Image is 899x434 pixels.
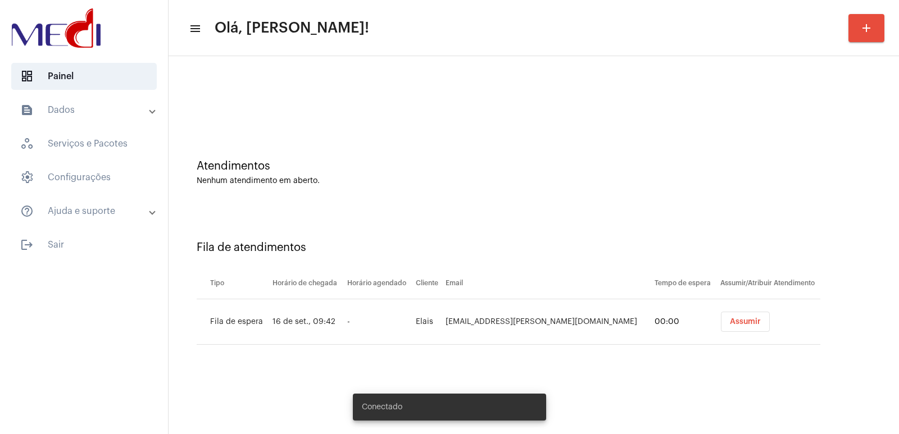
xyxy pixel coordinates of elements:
span: sidenav icon [20,70,34,83]
div: Atendimentos [197,160,871,172]
div: Nenhum atendimento em aberto. [197,177,871,185]
th: Tempo de espera [652,268,718,299]
mat-chip-list: selection [720,312,820,332]
span: sidenav icon [20,171,34,184]
td: [EMAIL_ADDRESS][PERSON_NAME][DOMAIN_NAME] [443,299,652,345]
img: d3a1b5fa-500b-b90f-5a1c-719c20e9830b.png [9,6,103,51]
span: Sair [11,231,157,258]
th: Cliente [413,268,443,299]
td: 16 de set., 09:42 [270,299,344,345]
span: sidenav icon [20,137,34,150]
mat-icon: sidenav icon [20,238,34,252]
th: Email [443,268,652,299]
span: Olá, [PERSON_NAME]! [215,19,369,37]
td: Fila de espera [197,299,270,345]
mat-expansion-panel-header: sidenav iconAjuda e suporte [7,198,168,225]
span: Conectado [362,401,402,413]
span: Serviços e Pacotes [11,130,157,157]
td: Elais [413,299,443,345]
span: Configurações [11,164,157,191]
button: Assumir [721,312,770,332]
th: Assumir/Atribuir Atendimento [718,268,820,299]
mat-icon: add [860,21,873,35]
div: Fila de atendimentos [197,241,871,254]
mat-icon: sidenav icon [189,22,200,35]
mat-expansion-panel-header: sidenav iconDados [7,97,168,124]
td: 00:00 [652,299,718,345]
span: Painel [11,63,157,90]
th: Tipo [197,268,270,299]
mat-icon: sidenav icon [20,103,34,117]
th: Horário agendado [344,268,413,299]
mat-panel-title: Ajuda e suporte [20,204,150,218]
td: - [344,299,413,345]
mat-panel-title: Dados [20,103,150,117]
th: Horário de chegada [270,268,344,299]
span: Assumir [730,318,761,326]
mat-icon: sidenav icon [20,204,34,218]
